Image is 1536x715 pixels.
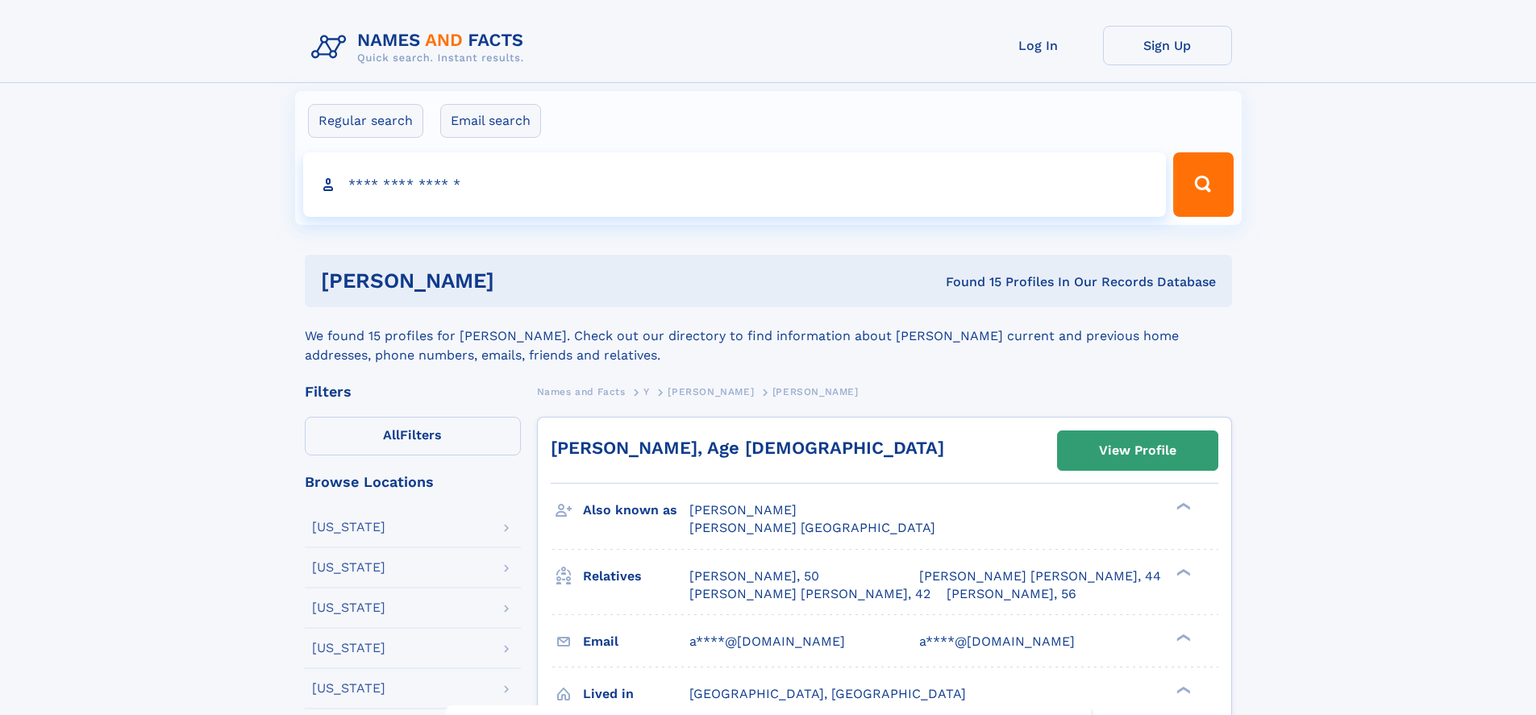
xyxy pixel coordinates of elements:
[689,502,797,518] span: [PERSON_NAME]
[1173,152,1233,217] button: Search Button
[308,104,423,138] label: Regular search
[689,520,935,535] span: [PERSON_NAME] [GEOGRAPHIC_DATA]
[772,386,859,397] span: [PERSON_NAME]
[668,381,754,401] a: [PERSON_NAME]
[583,628,689,655] h3: Email
[1172,632,1192,642] div: ❯
[689,686,966,701] span: [GEOGRAPHIC_DATA], [GEOGRAPHIC_DATA]
[583,680,689,708] h3: Lived in
[919,567,1161,585] a: [PERSON_NAME] [PERSON_NAME], 44
[583,497,689,524] h3: Also known as
[321,271,720,291] h1: [PERSON_NAME]
[1172,684,1192,695] div: ❯
[1103,26,1232,65] a: Sign Up
[1099,432,1176,469] div: View Profile
[305,417,521,455] label: Filters
[312,561,385,574] div: [US_STATE]
[689,585,930,603] a: [PERSON_NAME] [PERSON_NAME], 42
[643,386,650,397] span: Y
[383,427,400,443] span: All
[303,152,1167,217] input: search input
[551,438,944,458] a: [PERSON_NAME], Age [DEMOGRAPHIC_DATA]
[305,307,1232,365] div: We found 15 profiles for [PERSON_NAME]. Check out our directory to find information about [PERSON...
[537,381,626,401] a: Names and Facts
[312,521,385,534] div: [US_STATE]
[312,682,385,695] div: [US_STATE]
[1172,501,1192,512] div: ❯
[643,381,650,401] a: Y
[305,475,521,489] div: Browse Locations
[720,273,1216,291] div: Found 15 Profiles In Our Records Database
[583,563,689,590] h3: Relatives
[668,386,754,397] span: [PERSON_NAME]
[974,26,1103,65] a: Log In
[312,642,385,655] div: [US_STATE]
[305,385,521,399] div: Filters
[312,601,385,614] div: [US_STATE]
[947,585,1076,603] a: [PERSON_NAME], 56
[1172,567,1192,577] div: ❯
[689,567,819,585] a: [PERSON_NAME], 50
[305,26,537,69] img: Logo Names and Facts
[1058,431,1218,470] a: View Profile
[440,104,541,138] label: Email search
